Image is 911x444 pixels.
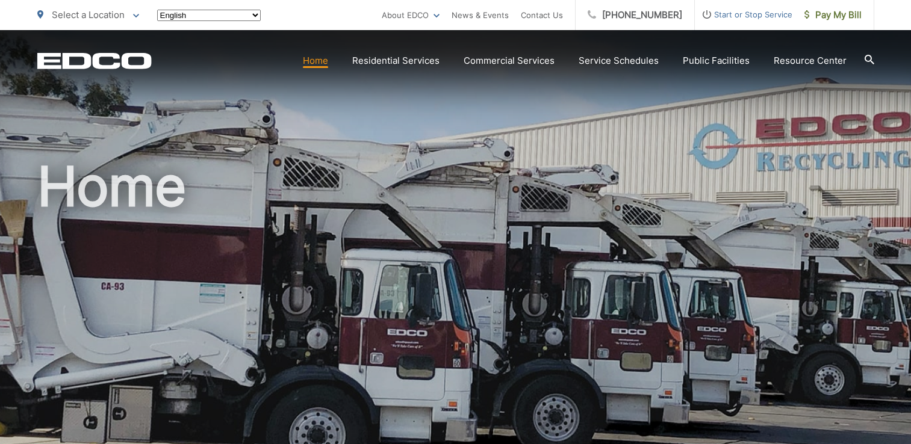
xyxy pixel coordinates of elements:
a: About EDCO [382,8,440,22]
select: Select a language [157,10,261,21]
a: Resource Center [774,54,847,68]
a: Home [303,54,328,68]
a: Contact Us [521,8,563,22]
a: Public Facilities [683,54,750,68]
a: Commercial Services [464,54,555,68]
a: EDCD logo. Return to the homepage. [37,52,152,69]
a: Residential Services [352,54,440,68]
a: Service Schedules [579,54,659,68]
a: News & Events [452,8,509,22]
span: Select a Location [52,9,125,20]
span: Pay My Bill [804,8,862,22]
